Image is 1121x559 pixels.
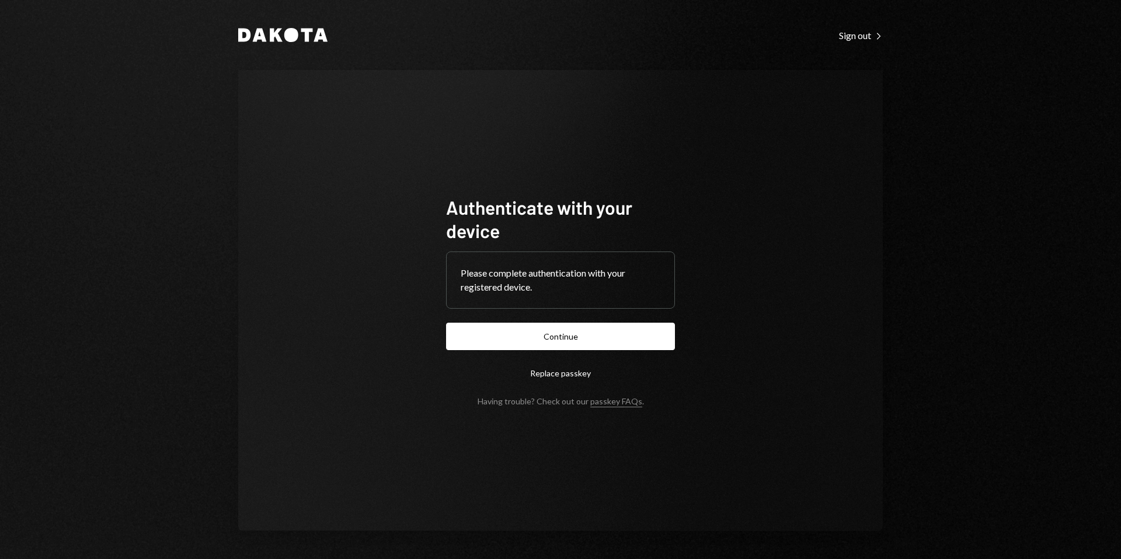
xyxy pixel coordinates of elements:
[839,29,883,41] a: Sign out
[446,195,675,242] h1: Authenticate with your device
[839,30,883,41] div: Sign out
[590,396,642,407] a: passkey FAQs
[478,396,644,406] div: Having trouble? Check out our .
[446,323,675,350] button: Continue
[461,266,660,294] div: Please complete authentication with your registered device.
[446,359,675,387] button: Replace passkey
